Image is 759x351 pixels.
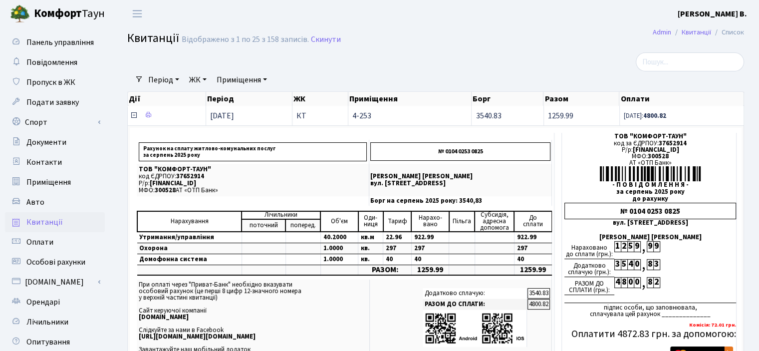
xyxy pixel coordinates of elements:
[564,241,614,259] div: Нараховано до сплати (грн.):
[514,211,551,232] td: До cплати
[137,243,242,254] td: Охорона
[26,137,66,148] span: Документи
[358,265,412,275] td: РАЗОМ:
[647,259,653,270] div: 8
[564,140,736,147] div: код за ЄДРПОУ:
[5,112,105,132] a: Спорт
[614,277,621,288] div: 4
[139,187,367,194] p: МФО: АТ «ОТП Банк»
[383,211,412,232] td: Тариф
[5,272,105,292] a: [DOMAIN_NAME]
[647,241,653,252] div: 9
[564,189,736,195] div: за серпень 2025 року
[564,234,736,241] div: [PERSON_NAME] [PERSON_NAME]
[139,142,367,161] p: Рахунок на сплату житлово-комунальних послуг за серпень 2025 року
[296,112,343,120] span: КТ
[678,8,747,20] a: [PERSON_NAME] В.
[621,277,627,288] div: 8
[383,254,412,265] td: 40
[139,180,367,187] p: Р/р:
[358,211,383,232] td: Оди- ниця
[370,173,550,180] p: [PERSON_NAME] [PERSON_NAME]
[640,241,647,253] div: ,
[137,232,242,243] td: Утримання/управління
[633,145,679,154] span: [FINANCIAL_ID]
[624,111,666,120] small: [DATE]:
[627,259,634,270] div: 4
[242,211,320,219] td: Лічильники
[564,277,614,295] div: РАЗОМ ДО СПЛАТИ (грн.):
[514,232,551,243] td: 922.99
[358,243,383,254] td: кв.
[5,32,105,52] a: Панель управління
[564,160,736,166] div: АТ «ОТП Банк»
[320,211,358,232] td: Об'єм
[647,277,653,288] div: 8
[564,303,736,318] div: підпис особи, що заповнювала, сплачувала цей рахунок ______________
[564,153,736,160] div: МФО:
[213,71,271,88] a: Приміщення
[640,277,647,289] div: ,
[139,332,255,341] b: [URL][DOMAIN_NAME][DOMAIN_NAME]
[411,232,449,243] td: 922.99
[548,110,573,121] span: 1259.99
[139,313,189,322] b: [DOMAIN_NAME]
[5,292,105,312] a: Орендарі
[139,166,367,173] p: ТОВ "КОМФОРТ-ТАУН"
[514,265,551,275] td: 1259.99
[449,211,475,232] td: Пільга
[185,71,211,88] a: ЖК
[682,27,711,37] a: Квитанції
[653,277,660,288] div: 2
[564,147,736,153] div: Р/р:
[564,133,736,140] div: ТОВ "КОМФОРТ-ТАУН"
[292,92,348,106] th: ЖК
[26,57,77,68] span: Повідомлення
[26,97,79,108] span: Подати заявку
[564,203,736,219] div: № 0104 0253 0825
[636,52,744,71] input: Пошук...
[621,259,627,270] div: 5
[26,77,75,88] span: Пропуск в ЖК
[176,172,204,181] span: 37652914
[311,35,341,44] a: Скинути
[614,241,621,252] div: 1
[678,8,747,19] b: [PERSON_NAME] В.
[634,259,640,270] div: 0
[137,254,242,265] td: Домофонна система
[411,254,449,265] td: 40
[358,232,383,243] td: кв.м
[5,192,105,212] a: Авто
[26,157,62,168] span: Контакти
[689,321,736,329] b: Комісія: 72.01 грн.
[653,259,660,270] div: 3
[653,241,660,252] div: 9
[26,317,68,328] span: Лічильники
[614,259,621,270] div: 3
[514,243,551,254] td: 297
[125,5,150,22] button: Переключити навігацію
[476,110,501,121] span: 3540.83
[5,232,105,252] a: Оплати
[564,182,736,188] div: - П О В І Д О М Л Е Н Н Я -
[411,243,449,254] td: 297
[423,299,527,310] td: РАЗОМ ДО СПЛАТИ:
[564,220,736,226] div: вул. [STREET_ADDRESS]
[638,22,759,43] nav: breadcrumb
[5,152,105,172] a: Контакти
[5,312,105,332] a: Лічильники
[348,92,472,106] th: Приміщення
[320,232,358,243] td: 40.2000
[648,152,669,161] span: 300528
[5,52,105,72] a: Повідомлення
[411,211,449,232] td: Нарахо- вано
[425,312,524,345] img: apps-qrcodes.png
[26,337,70,348] span: Опитування
[621,241,627,252] div: 2
[320,243,358,254] td: 1.0000
[643,111,666,120] b: 4800.82
[634,277,640,288] div: 0
[352,112,468,120] span: 4-253
[5,132,105,152] a: Документи
[627,241,634,252] div: 5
